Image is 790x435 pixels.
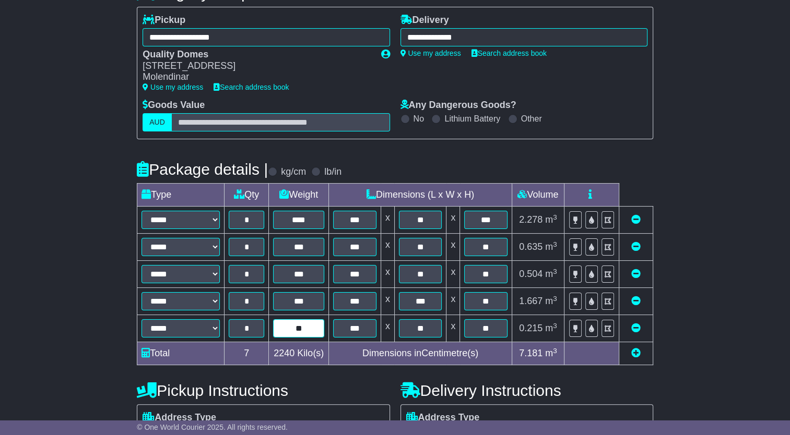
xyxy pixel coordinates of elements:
h4: Package details | [137,161,268,178]
a: Search address book [471,49,547,57]
a: Add new item [631,348,641,358]
span: m [545,323,557,333]
sup: 3 [553,268,557,275]
label: Address Type [406,412,480,424]
label: AUD [143,113,172,131]
label: No [414,114,424,124]
td: x [381,315,394,342]
label: Delivery [400,15,449,26]
span: © One World Courier 2025. All rights reserved. [137,423,288,431]
td: Dimensions in Centimetre(s) [329,342,512,365]
label: kg/cm [281,166,306,178]
td: x [381,288,394,315]
span: m [545,214,557,225]
label: Pickup [143,15,185,26]
td: 7 [225,342,269,365]
a: Search address book [214,83,289,91]
span: 2.278 [519,214,543,225]
a: Remove this item [631,323,641,333]
label: Any Dangerous Goods? [400,100,516,111]
td: Volume [512,184,564,207]
a: Remove this item [631,296,641,306]
td: Total [137,342,225,365]
a: Remove this item [631,214,641,225]
span: m [545,269,557,279]
span: 1.667 [519,296,543,306]
sup: 3 [553,322,557,330]
td: x [381,207,394,234]
span: 7.181 [519,348,543,358]
label: lb/in [324,166,341,178]
a: Remove this item [631,241,641,252]
span: 0.504 [519,269,543,279]
td: x [446,207,460,234]
span: m [545,348,557,358]
a: Remove this item [631,269,641,279]
span: m [545,241,557,252]
td: x [381,234,394,261]
label: Address Type [143,412,216,424]
span: m [545,296,557,306]
sup: 3 [553,213,557,221]
label: Lithium Battery [444,114,500,124]
td: Dimensions (L x W x H) [329,184,512,207]
td: x [446,315,460,342]
span: 0.635 [519,241,543,252]
td: Qty [225,184,269,207]
div: [STREET_ADDRESS] [143,61,370,72]
sup: 3 [553,347,557,355]
td: Type [137,184,225,207]
label: Other [521,114,542,124]
div: Molendinar [143,71,370,83]
label: Goods Value [143,100,205,111]
div: Quality Domes [143,49,370,61]
a: Use my address [400,49,461,57]
td: x [446,234,460,261]
h4: Delivery Instructions [400,382,653,399]
span: 0.215 [519,323,543,333]
a: Use my address [143,83,203,91]
sup: 3 [553,295,557,303]
td: Kilo(s) [269,342,329,365]
td: Weight [269,184,329,207]
sup: 3 [553,240,557,248]
td: x [381,261,394,288]
span: 2240 [274,348,294,358]
td: x [446,261,460,288]
td: x [446,288,460,315]
h4: Pickup Instructions [137,382,390,399]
